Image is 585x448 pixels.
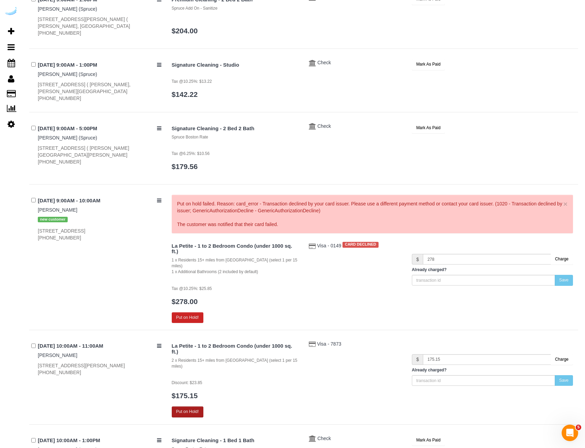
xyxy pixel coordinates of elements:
[38,81,161,102] div: [STREET_ADDRESS] ( [PERSON_NAME], [PERSON_NAME][GEOGRAPHIC_DATA] [PHONE_NUMBER]
[317,436,331,441] a: Check
[38,71,97,77] a: [PERSON_NAME] (Spruce)
[412,354,423,365] span: $
[38,6,97,12] a: [PERSON_NAME] (Spruce)
[172,312,203,323] button: Put on Hold!
[172,27,198,35] a: $204.00
[172,5,299,11] div: Spruce Add On - Sanitize
[172,134,299,140] div: Spruce Boston Rate
[38,217,68,222] span: new customer
[38,135,97,141] a: [PERSON_NAME] (Spruce)
[172,90,198,98] a: $142.22
[172,163,198,170] a: $179.56
[38,145,161,165] div: [STREET_ADDRESS] ( [PERSON_NAME][GEOGRAPHIC_DATA][PERSON_NAME] [PHONE_NUMBER]
[172,438,299,444] h4: Signature Cleaning - 1 Bed 1 Bath
[412,59,445,70] button: Mark As Paid
[172,79,212,84] small: Tax @10.25%: $13.22
[172,358,299,369] div: 2 x Residents 15+ miles from [GEOGRAPHIC_DATA] (select 1 per 15 miles)
[38,213,161,224] div: Tags
[412,254,423,265] span: $
[172,62,299,68] h4: Signature Cleaning - Studio
[562,425,578,441] iframe: Intercom live chat
[38,438,161,444] h4: [DATE] 10:00AM - 1:00PM
[38,352,77,358] a: [PERSON_NAME]
[172,269,299,275] div: 1 x Additional Bathrooms (2 included by default)
[4,7,18,16] img: Automaid Logo
[172,298,198,305] a: $278.00
[412,275,555,285] input: transaction id
[38,343,161,349] h4: [DATE] 10:00AM - 11:00AM
[172,257,299,269] div: 1 x Residents 15+ miles from [GEOGRAPHIC_DATA] (select 1 per 15 miles)
[317,341,341,347] a: Visa - 7873
[177,200,568,228] div: Put on hold failed. Reason: card_error - Transaction declined by your card issuer. Please use a d...
[172,343,299,355] h4: La Petite - 1 to 2 Bedroom Condo (under 1000 sq. ft.)
[551,354,573,365] button: Charge
[38,16,161,36] div: [STREET_ADDRESS][PERSON_NAME] ( [PERSON_NAME], [GEOGRAPHIC_DATA] [PHONE_NUMBER]
[412,123,445,133] button: Mark As Paid
[172,151,210,156] small: Tax @6.25%: $10.56
[38,227,161,241] div: [STREET_ADDRESS] [PHONE_NUMBER]
[412,435,445,446] button: Mark As Paid
[172,380,202,385] small: Discount: $23.85
[563,200,567,208] a: ×
[551,254,573,265] button: Charge
[172,126,299,132] h4: Signature Cleaning - 2 Bed 2 Bath
[317,123,331,129] a: Check
[317,60,331,65] a: Check
[317,243,342,249] a: Visa - 0149
[38,62,161,68] h4: [DATE] 9:00AM - 1:00PM
[172,406,203,417] button: Put on Hold!
[38,362,161,376] div: [STREET_ADDRESS][PERSON_NAME] [PHONE_NUMBER]
[172,392,198,400] a: $175.15
[412,375,555,386] input: transaction id
[342,242,378,247] div: CARD DECLINED
[38,126,161,132] h4: [DATE] 9:00AM - 5:00PM
[576,425,581,430] span: 5
[412,368,573,372] h5: Already charged?
[412,268,573,272] h5: Already charged?
[172,243,299,255] h4: La Petite - 1 to 2 Bedroom Condo (under 1000 sq. ft.)
[172,286,212,291] small: Tax @10.25%: $25.85
[38,198,161,204] h4: [DATE] 9:00AM - 10:00AM
[38,207,77,213] a: [PERSON_NAME]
